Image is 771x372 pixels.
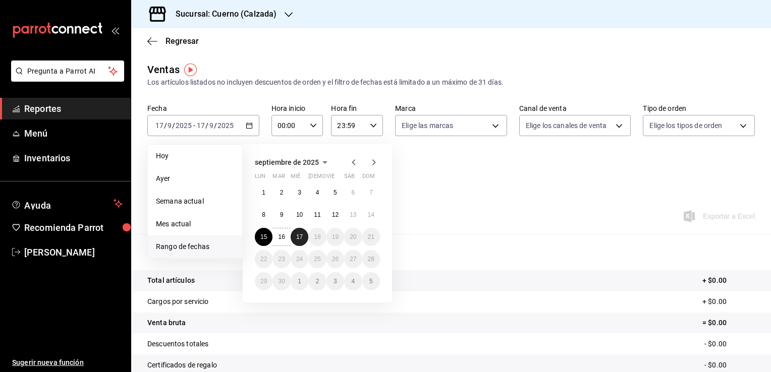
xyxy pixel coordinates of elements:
abbr: 25 de septiembre de 2025 [314,256,320,263]
button: 8 de septiembre de 2025 [255,206,272,224]
abbr: 17 de septiembre de 2025 [296,233,303,240]
abbr: 10 de septiembre de 2025 [296,211,303,218]
abbr: 21 de septiembre de 2025 [368,233,374,240]
abbr: domingo [362,173,375,183]
button: 4 de septiembre de 2025 [308,183,326,202]
a: Pregunta a Parrot AI [7,73,124,84]
abbr: 14 de septiembre de 2025 [368,211,374,218]
abbr: 5 de septiembre de 2025 [334,189,337,196]
p: Descuentos totales [147,339,208,349]
span: Elige los tipos de orden [649,120,722,131]
span: [PERSON_NAME] [24,245,123,259]
button: 28 de septiembre de 2025 [362,250,380,268]
p: = $0.00 [702,318,755,328]
input: -- [155,121,164,130]
span: Rango de fechas [156,241,234,252]
button: 4 de octubre de 2025 [344,272,362,290]
abbr: 1 de septiembre de 2025 [262,189,265,196]
button: 27 de septiembre de 2025 [344,250,362,268]
abbr: 4 de octubre de 2025 [351,278,355,285]
abbr: 12 de septiembre de 2025 [332,211,339,218]
button: septiembre de 2025 [255,156,331,168]
span: Ayuda [24,198,109,210]
div: Los artículos listados no incluyen descuentos de orden y el filtro de fechas está limitado a un m... [147,77,755,88]
p: Total artículos [147,275,195,286]
abbr: 2 de octubre de 2025 [316,278,319,285]
label: Canal de venta [519,105,631,112]
p: Venta bruta [147,318,186,328]
span: Elige los canales de venta [526,120,607,131]
span: Inventarios [24,151,123,165]
span: / [205,121,208,130]
button: Pregunta a Parrot AI [11,60,124,82]
label: Hora fin [331,105,383,112]
span: / [164,121,167,130]
p: Certificados de regalo [147,360,217,370]
input: -- [209,121,214,130]
abbr: 18 de septiembre de 2025 [314,233,320,240]
button: Regresar [147,36,199,46]
abbr: 2 de septiembre de 2025 [280,189,284,196]
button: 21 de septiembre de 2025 [362,228,380,246]
span: Menú [24,127,123,140]
button: 16 de septiembre de 2025 [272,228,290,246]
button: 14 de septiembre de 2025 [362,206,380,224]
button: 1 de octubre de 2025 [291,272,308,290]
abbr: 3 de octubre de 2025 [334,278,337,285]
abbr: 3 de septiembre de 2025 [298,189,301,196]
abbr: 24 de septiembre de 2025 [296,256,303,263]
span: Pregunta a Parrot AI [27,66,108,77]
p: - $0.00 [704,360,755,370]
button: 5 de octubre de 2025 [362,272,380,290]
span: Elige las marcas [402,120,453,131]
abbr: 30 de septiembre de 2025 [278,278,285,285]
p: Resumen [147,246,755,258]
span: septiembre de 2025 [255,158,319,166]
abbr: 5 de octubre de 2025 [369,278,373,285]
abbr: 1 de octubre de 2025 [298,278,301,285]
h3: Sucursal: Cuerno (Calzada) [168,8,277,20]
label: Tipo de orden [643,105,755,112]
abbr: 28 de septiembre de 2025 [368,256,374,263]
p: + $0.00 [702,296,755,307]
span: Reportes [24,102,123,115]
button: 13 de septiembre de 2025 [344,206,362,224]
span: Recomienda Parrot [24,221,123,234]
abbr: 6 de septiembre de 2025 [351,189,355,196]
button: 22 de septiembre de 2025 [255,250,272,268]
button: 6 de septiembre de 2025 [344,183,362,202]
abbr: 15 de septiembre de 2025 [260,233,267,240]
img: Tooltip marker [184,64,197,76]
button: 3 de octubre de 2025 [326,272,344,290]
span: / [214,121,217,130]
label: Fecha [147,105,259,112]
abbr: martes [272,173,285,183]
button: 20 de septiembre de 2025 [344,228,362,246]
abbr: 29 de septiembre de 2025 [260,278,267,285]
input: -- [196,121,205,130]
abbr: 7 de septiembre de 2025 [369,189,373,196]
span: Hoy [156,151,234,161]
label: Marca [395,105,507,112]
span: - [193,121,195,130]
button: 9 de septiembre de 2025 [272,206,290,224]
button: 23 de septiembre de 2025 [272,250,290,268]
button: 2 de octubre de 2025 [308,272,326,290]
span: Ayer [156,173,234,184]
button: 3 de septiembre de 2025 [291,183,308,202]
abbr: 16 de septiembre de 2025 [278,233,285,240]
button: 15 de septiembre de 2025 [255,228,272,246]
button: 10 de septiembre de 2025 [291,206,308,224]
button: 11 de septiembre de 2025 [308,206,326,224]
abbr: viernes [326,173,335,183]
button: 30 de septiembre de 2025 [272,272,290,290]
button: 19 de septiembre de 2025 [326,228,344,246]
div: Ventas [147,62,180,77]
span: / [172,121,175,130]
button: 26 de septiembre de 2025 [326,250,344,268]
p: + $0.00 [702,275,755,286]
button: 5 de septiembre de 2025 [326,183,344,202]
button: 17 de septiembre de 2025 [291,228,308,246]
p: Cargos por servicio [147,296,209,307]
